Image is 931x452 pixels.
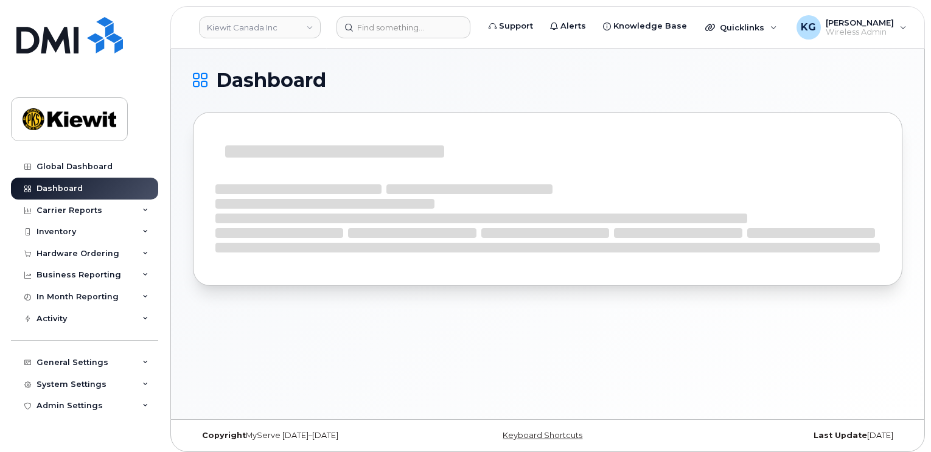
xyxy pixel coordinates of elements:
div: MyServe [DATE]–[DATE] [193,431,430,440]
strong: Last Update [814,431,867,440]
span: Dashboard [216,71,326,89]
strong: Copyright [202,431,246,440]
a: Keyboard Shortcuts [503,431,582,440]
div: [DATE] [666,431,902,440]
